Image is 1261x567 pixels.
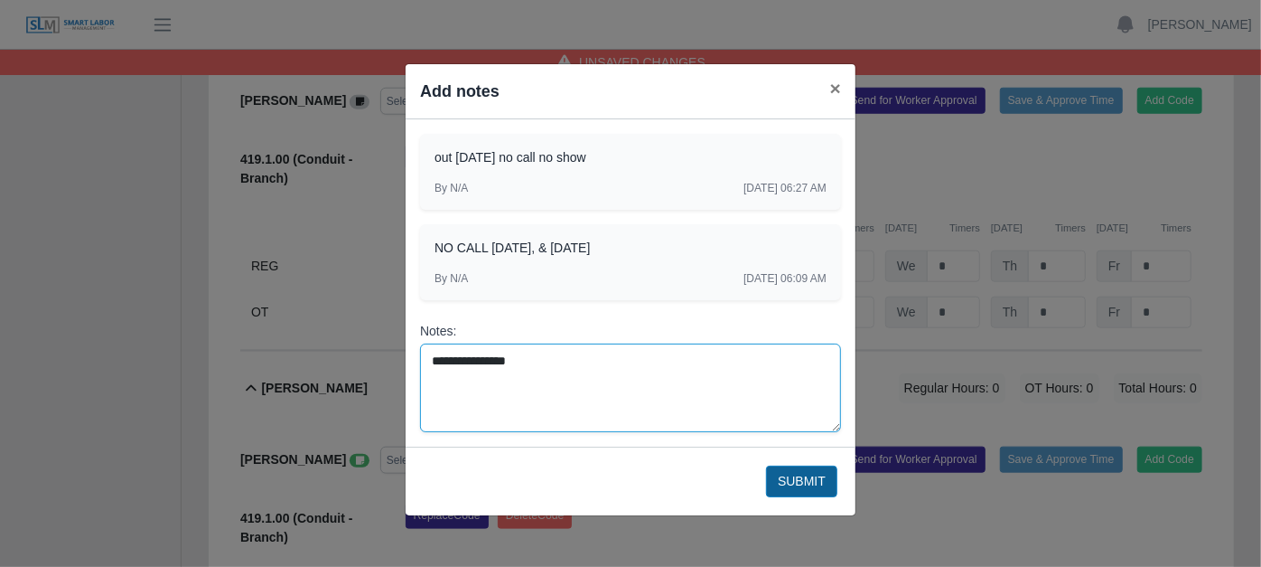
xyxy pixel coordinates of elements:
span: × [830,78,841,99]
label: Notes: [420,322,841,340]
span: [DATE] 06:27 AM [743,181,827,195]
h4: Add notes [420,79,500,104]
button: Close [816,64,855,112]
p: NO CALL [DATE], & [DATE] [434,239,827,257]
span: By N/A [434,182,468,194]
span: [DATE] 06:09 AM [743,271,827,286]
button: Submit [766,466,837,497]
p: out [DATE] no call no show [434,148,827,166]
span: By N/A [434,272,468,285]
